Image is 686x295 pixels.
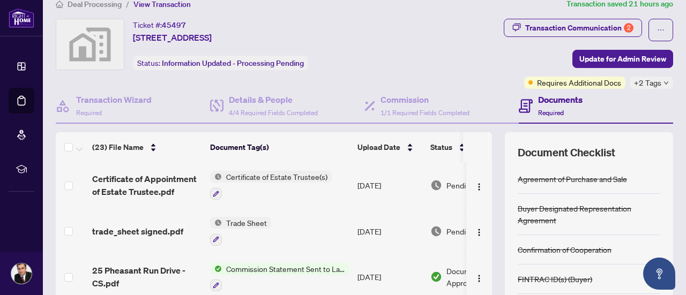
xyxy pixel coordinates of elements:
[643,258,675,290] button: Open asap
[9,8,34,28] img: logo
[210,171,222,183] img: Status Icon
[210,217,271,246] button: Status IconTrade Sheet
[518,202,660,226] div: Buyer Designated Representation Agreement
[430,141,452,153] span: Status
[229,93,318,106] h4: Details & People
[538,93,583,106] h4: Documents
[56,19,124,70] img: svg%3e
[92,172,202,198] span: Certificate of Appointment of Estate Trustee.pdf
[538,109,564,117] span: Required
[357,141,400,153] span: Upload Date
[471,177,488,194] button: Logo
[133,19,186,31] div: Ticket #:
[92,141,144,153] span: (23) File Name
[210,263,222,275] img: Status Icon
[162,20,186,30] span: 45497
[92,225,183,238] span: trade_sheet signed.pdf
[579,50,666,67] span: Update for Admin Review
[446,225,500,237] span: Pending Review
[475,228,483,237] img: Logo
[229,109,318,117] span: 4/4 Required Fields Completed
[353,208,426,254] td: [DATE]
[381,93,469,106] h4: Commission
[353,162,426,208] td: [DATE]
[222,171,332,183] span: Certificate of Estate Trustee(s)
[430,271,442,283] img: Document Status
[76,93,152,106] h4: Transaction Wizard
[624,23,633,33] div: 2
[663,80,669,86] span: down
[504,19,642,37] button: Transaction Communication2
[518,273,592,285] div: FINTRAC ID(s) (Buyer)
[634,77,661,89] span: +2 Tags
[518,145,615,160] span: Document Checklist
[92,264,202,290] span: 25 Pheasant Run Drive - CS.pdf
[572,50,673,68] button: Update for Admin Review
[430,225,442,237] img: Document Status
[446,179,500,191] span: Pending Review
[210,171,332,200] button: Status IconCertificate of Estate Trustee(s)
[210,217,222,229] img: Status Icon
[525,19,633,36] div: Transaction Communication
[222,217,271,229] span: Trade Sheet
[88,132,206,162] th: (23) File Name
[657,26,665,34] span: ellipsis
[537,77,621,88] span: Requires Additional Docs
[76,109,102,117] span: Required
[471,268,488,285] button: Logo
[475,183,483,191] img: Logo
[206,132,353,162] th: Document Tag(s)
[133,31,212,44] span: [STREET_ADDRESS]
[162,58,304,68] span: Information Updated - Processing Pending
[210,263,349,292] button: Status IconCommission Statement Sent to Lawyer
[222,263,349,275] span: Commission Statement Sent to Lawyer
[133,56,308,70] div: Status:
[381,109,469,117] span: 1/1 Required Fields Completed
[518,173,627,185] div: Agreement of Purchase and Sale
[56,1,63,8] span: home
[430,179,442,191] img: Document Status
[471,223,488,240] button: Logo
[11,263,32,284] img: Profile Icon
[353,132,426,162] th: Upload Date
[446,265,513,289] span: Document Approved
[426,132,517,162] th: Status
[475,274,483,283] img: Logo
[518,244,612,255] div: Confirmation of Cooperation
